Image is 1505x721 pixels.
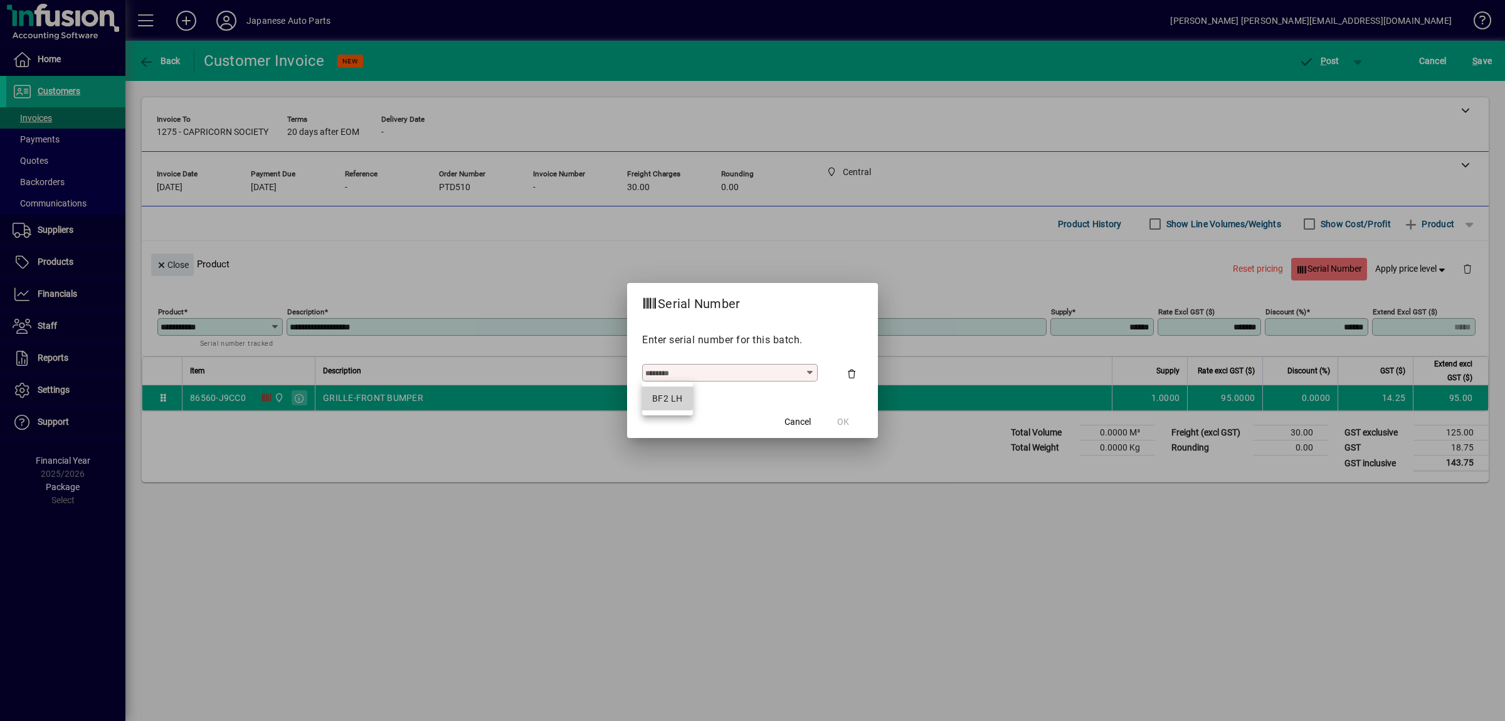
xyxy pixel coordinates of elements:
[652,392,683,405] div: BF2 LH
[778,410,818,433] button: Cancel
[642,387,693,410] mat-option: BF2 LH
[645,382,808,395] mat-error: Required
[784,415,811,429] span: Cancel
[627,283,755,319] h2: Serial Number
[642,333,863,348] p: Enter serial number for this batch.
